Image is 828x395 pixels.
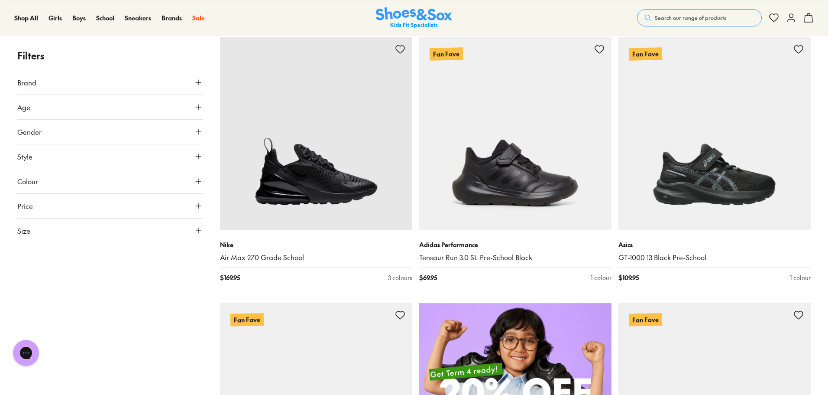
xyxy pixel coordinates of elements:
span: Girls [49,13,62,22]
iframe: Gorgias live chat messenger [9,337,43,369]
button: Gender [17,120,203,144]
span: School [96,13,114,22]
a: Sneakers [125,13,151,23]
span: Brands [162,13,182,22]
button: Brand [17,70,203,95]
p: Adidas Performance [419,240,611,249]
a: Shop All [14,13,38,23]
span: Shop All [14,13,38,22]
button: Size [17,219,203,243]
span: Search our range of products [655,14,726,22]
p: Fan Fave [429,46,463,62]
a: Air Max 270 Grade School [220,253,412,262]
span: Age [17,102,30,112]
span: Style [17,151,32,162]
div: 1 colour [790,273,811,282]
span: Price [17,201,33,211]
a: Girls [49,13,62,23]
span: $ 69.95 [419,273,437,282]
a: Shoes & Sox [376,7,452,29]
div: 3 colours [388,273,412,282]
span: Boys [72,13,86,22]
p: Nike [220,240,412,249]
div: 1 colour [591,273,611,282]
button: Colour [17,169,203,193]
a: Boys [72,13,86,23]
span: $ 109.95 [618,273,639,282]
a: Sale [192,13,205,23]
img: SNS_Logo_Responsive.svg [376,7,452,29]
p: Fan Fave [230,313,264,326]
span: Sale [192,13,205,22]
span: $ 169.95 [220,273,240,282]
span: Gender [17,127,42,137]
span: Sneakers [125,13,151,22]
a: Fan Fave [419,37,611,230]
span: Colour [17,176,38,186]
a: Tensaur Run 3.0 SL Pre-School Black [419,253,611,262]
a: School [96,13,114,23]
a: GT-1000 13 Black Pre-School [618,253,811,262]
a: Brands [162,13,182,23]
span: Brand [17,77,36,88]
p: Asics [618,240,811,249]
a: Fan Fave [618,37,811,230]
span: Size [17,225,30,236]
button: Price [17,194,203,218]
p: Fan Fave [629,47,662,60]
button: Search our range of products [637,9,762,26]
p: Fan Fave [629,313,662,326]
button: Style [17,144,203,169]
p: Filters [17,49,203,63]
button: Age [17,95,203,119]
